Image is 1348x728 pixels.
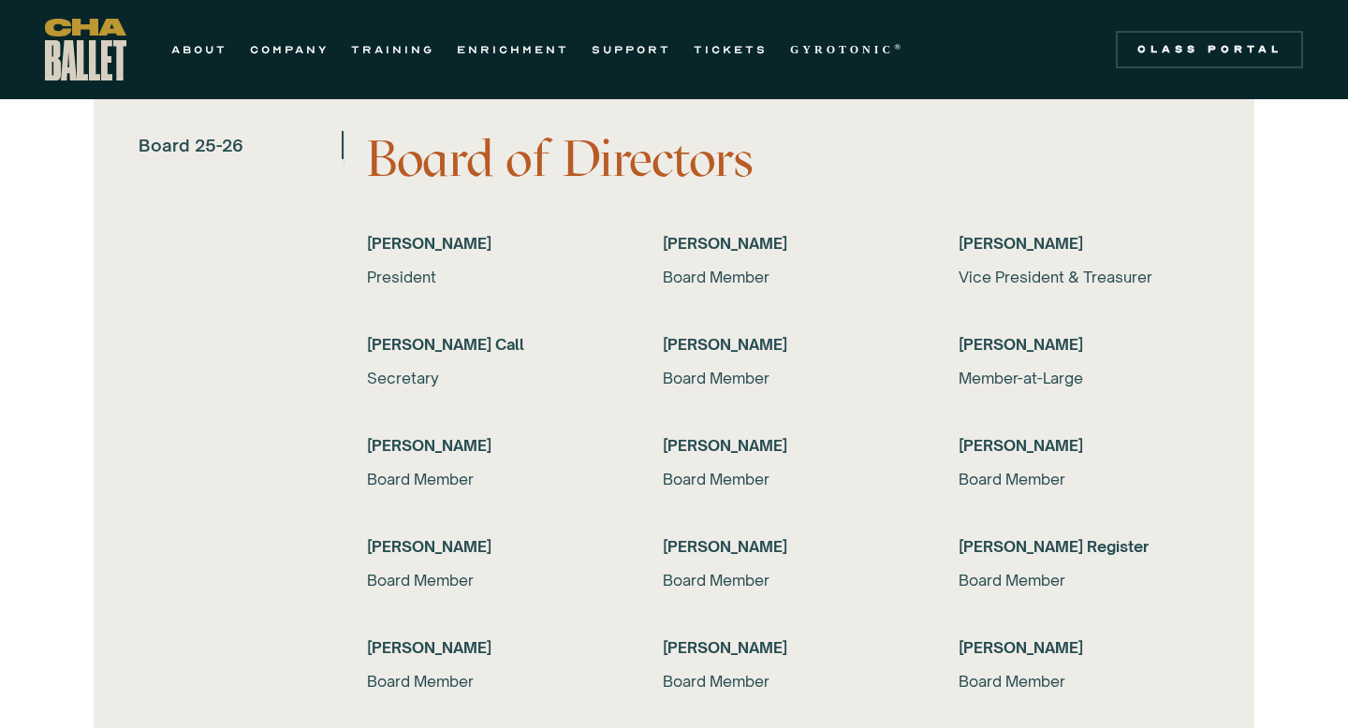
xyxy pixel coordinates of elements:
[959,266,1209,288] div: Vice President & Treasurer
[367,569,618,591] div: Board Member
[959,434,1209,457] h6: [PERSON_NAME]
[663,468,914,490] div: Board Member
[367,670,618,692] div: Board Member
[959,670,1209,692] div: Board Member
[367,434,618,457] h6: [PERSON_NAME]
[663,434,914,457] h6: [PERSON_NAME]
[367,333,618,356] h6: [PERSON_NAME] Call
[959,333,1209,356] h6: [PERSON_NAME]
[1127,42,1292,57] div: Class Portal
[894,42,904,51] sup: ®
[367,367,618,389] div: Secretary
[171,38,227,61] a: ABOUT
[790,43,894,56] strong: GYROTONIC
[790,38,904,61] a: GYROTONIC®
[959,232,1209,255] h6: [PERSON_NAME]
[367,232,618,255] h6: [PERSON_NAME]
[663,367,914,389] div: Board Member
[663,636,914,659] h6: [PERSON_NAME]
[250,38,329,61] a: COMPANY
[457,38,569,61] a: ENRICHMENT
[959,367,1209,389] div: Member-at-Large
[663,232,914,255] h6: [PERSON_NAME]
[139,131,243,159] div: Board 25-26
[959,468,1209,490] div: Board Member
[663,266,914,288] div: Board Member
[663,670,914,692] div: Board Member
[592,38,671,61] a: SUPPORT
[663,535,914,558] h6: [PERSON_NAME]
[959,535,1209,558] h6: [PERSON_NAME] Register
[367,131,1209,187] h4: Board of Directors
[367,468,618,490] div: Board Member
[663,569,914,591] div: Board Member
[959,569,1209,591] div: Board Member
[367,266,618,288] div: President
[45,19,126,80] a: home
[1116,31,1303,68] a: Class Portal
[694,38,768,61] a: TICKETS
[351,38,434,61] a: TRAINING
[367,535,618,558] h6: [PERSON_NAME]
[367,636,618,659] h6: [PERSON_NAME]
[959,636,1209,659] h6: [PERSON_NAME]
[663,333,914,356] h6: [PERSON_NAME]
